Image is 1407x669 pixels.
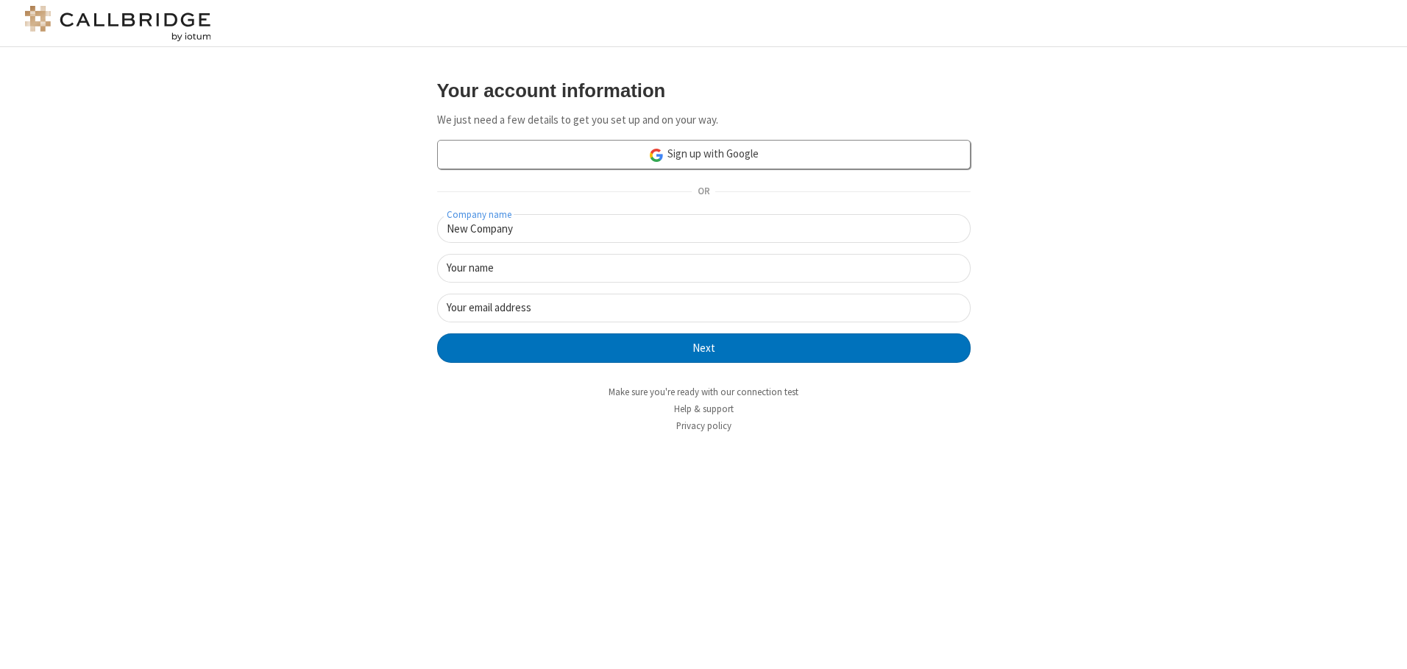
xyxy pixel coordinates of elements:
button: Next [437,333,971,363]
a: Privacy policy [676,420,731,432]
input: Your email address [437,294,971,322]
p: We just need a few details to get you set up and on your way. [437,112,971,129]
h3: Your account information [437,80,971,101]
input: Your name [437,254,971,283]
img: logo@2x.png [22,6,213,41]
a: Make sure you're ready with our connection test [609,386,798,398]
img: google-icon.png [648,147,664,163]
a: Sign up with Google [437,140,971,169]
input: Company name [437,214,971,243]
a: Help & support [674,403,734,415]
span: OR [692,182,715,202]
